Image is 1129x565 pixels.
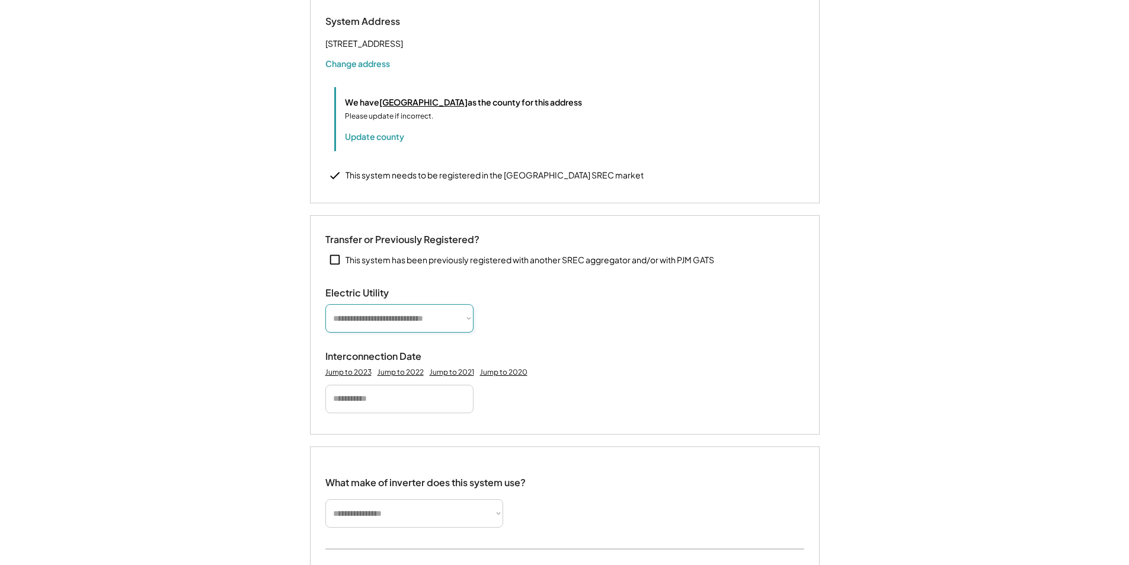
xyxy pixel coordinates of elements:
[325,465,526,491] div: What make of inverter does this system use?
[345,111,433,122] div: Please update if incorrect.
[325,350,444,363] div: Interconnection Date
[346,170,644,181] div: This system needs to be registered in the [GEOGRAPHIC_DATA] SREC market
[345,130,404,142] button: Update county
[325,287,444,299] div: Electric Utility
[325,234,479,246] div: Transfer or Previously Registered?
[378,368,424,377] div: Jump to 2022
[325,58,390,69] button: Change address
[325,36,403,51] div: [STREET_ADDRESS]
[325,15,444,28] div: System Address
[346,254,714,266] div: This system has been previously registered with another SREC aggregator and/or with PJM GATS
[345,96,582,108] div: We have as the county for this address
[379,97,468,107] u: [GEOGRAPHIC_DATA]
[480,368,527,377] div: Jump to 2020
[325,368,372,377] div: Jump to 2023
[430,368,474,377] div: Jump to 2021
